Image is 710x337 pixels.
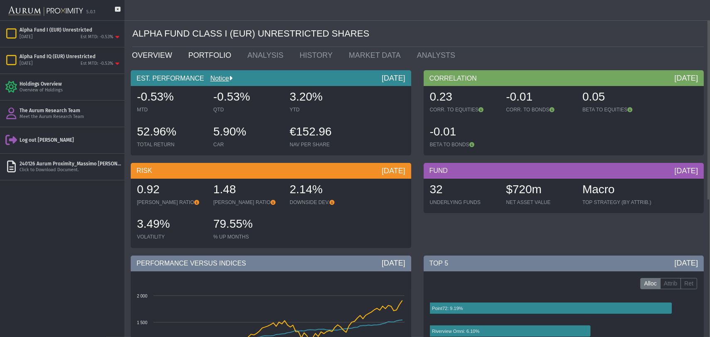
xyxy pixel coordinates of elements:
div: NET ASSET VALUE [506,199,574,206]
div: Click to Download Document. [20,167,121,173]
text: Riverview Omni: 6.10% [432,329,480,334]
div: [DATE] [674,258,698,268]
div: [DATE] [20,34,33,40]
div: DOWNSIDE DEV. [290,199,358,206]
div: 32 [430,182,498,199]
a: MARKET DATA [342,47,410,64]
div: PERFORMANCE VERSUS INDICES [131,256,411,271]
div: 52.96% [137,124,205,141]
div: Notice [204,74,232,83]
div: MTD [137,106,205,113]
text: 1 500 [137,320,147,325]
div: [DATE] [674,73,698,83]
div: Meet the Aurum Research Team [20,114,121,120]
div: UNDERLYING FUNDS [430,199,498,206]
div: 1.48 [213,182,281,199]
a: ANALYSTS [410,47,465,64]
div: [PERSON_NAME] RATIO [213,199,281,206]
div: CORR. TO BONDS [506,106,574,113]
div: 0.92 [137,182,205,199]
div: Overview of Holdings [20,87,121,93]
div: -0.01 [506,89,574,106]
div: Log out [PERSON_NAME] [20,137,121,143]
div: Est MTD: -0.53% [81,61,113,67]
div: 5.0.1 [86,9,95,15]
a: ANALYSIS [241,47,293,64]
label: Attrib [660,278,681,290]
div: NAV PER SHARE [290,141,358,148]
div: 2.14% [290,182,358,199]
div: TOTAL RETURN [137,141,205,148]
span: 0.23 [430,90,453,103]
div: 79.55% [213,216,281,234]
div: TOP 5 [424,256,704,271]
div: 0.05 [583,89,651,106]
div: BETA TO EQUITIES [583,106,651,113]
div: Alpha Fund IQ (EUR) Unrestricted [20,53,121,60]
div: ALPHA FUND CLASS I (EUR) UNRESTRICTED SHARES [132,21,704,47]
div: 5.90% [213,124,281,141]
div: Holdings Overview [20,81,121,87]
a: Notice [204,75,229,82]
div: TOP STRATEGY (BY ATTRIB.) [583,199,651,206]
text: 2 000 [137,294,147,298]
div: EST. PERFORMANCE [131,70,411,86]
div: CAR [213,141,281,148]
div: % UP MONTHS [213,234,281,240]
span: -0.53% [137,90,174,103]
div: [DATE] [674,166,698,176]
div: -0.01 [430,124,498,141]
a: HISTORY [293,47,342,64]
div: FUND [424,163,704,179]
div: VOLATILITY [137,234,205,240]
div: BETA TO BONDS [430,141,498,148]
div: Est MTD: -0.53% [81,34,113,40]
div: $720m [506,182,574,199]
div: CORR. TO EQUITIES [430,106,498,113]
label: Ret [681,278,697,290]
label: Alloc [640,278,660,290]
a: OVERVIEW [126,47,182,64]
div: Alpha Fund I (EUR) Unrestricted [20,27,121,33]
div: [DATE] [20,61,33,67]
div: [DATE] [382,258,405,268]
div: 3.20% [290,89,358,106]
div: The Aurum Research Team [20,107,121,114]
div: YTD [290,106,358,113]
div: 3.49% [137,216,205,234]
div: [DATE] [382,166,405,176]
img: Aurum-Proximity%20white.svg [8,2,83,20]
div: CORRELATION [424,70,704,86]
div: €152.96 [290,124,358,141]
text: Point72: 9.19% [432,306,463,311]
div: 240126 Aurum Proximity_Massimo [PERSON_NAME].pdf [20,160,121,167]
div: Macro [583,182,651,199]
span: -0.53% [213,90,250,103]
div: QTD [213,106,281,113]
div: [PERSON_NAME] RATIO [137,199,205,206]
div: [DATE] [382,73,405,83]
div: RISK [131,163,411,179]
a: PORTFOLIO [182,47,242,64]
